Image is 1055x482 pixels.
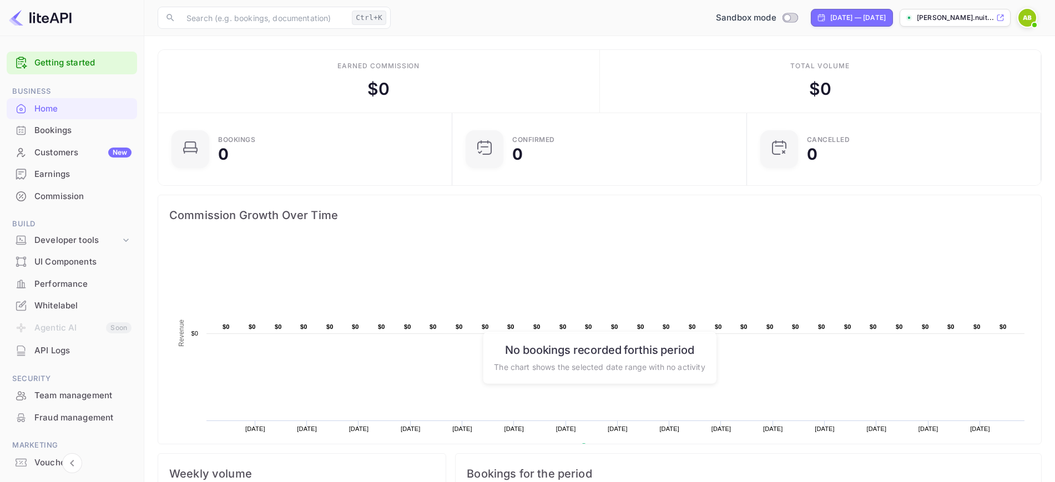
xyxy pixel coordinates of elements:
div: UI Components [34,256,132,268]
span: Build [7,218,137,230]
text: $0 [637,323,644,330]
div: Earnings [7,164,137,185]
div: Earnings [34,168,132,181]
a: UI Components [7,251,137,272]
a: Commission [7,186,137,206]
text: [DATE] [763,425,783,432]
text: $0 [611,323,618,330]
div: Confirmed [512,136,555,143]
text: $0 [792,323,799,330]
text: $0 [430,323,437,330]
div: Commission [7,186,137,207]
div: Bookings [7,120,137,141]
a: Fraud management [7,407,137,428]
div: Ctrl+K [352,11,386,25]
text: [DATE] [970,425,990,432]
div: API Logs [7,340,137,362]
text: $0 [766,323,774,330]
text: $0 [715,323,722,330]
div: Bookings [34,124,132,137]
img: LiteAPI logo [9,9,72,27]
div: Bookings [218,136,255,143]
div: CANCELLED [807,136,850,143]
text: $0 [249,323,256,330]
text: $0 [740,323,748,330]
text: [DATE] [659,425,679,432]
a: Home [7,98,137,119]
a: Vouchers [7,452,137,473]
div: 0 [807,146,817,162]
span: Marketing [7,439,137,451]
text: $0 [352,323,359,330]
text: [DATE] [504,425,524,432]
div: Performance [34,278,132,291]
a: Team management [7,385,137,405]
div: Click to change the date range period [811,9,893,27]
text: [DATE] [815,425,835,432]
h6: No bookings recorded for this period [494,343,705,356]
span: Sandbox mode [716,12,776,24]
div: Team management [7,385,137,407]
text: [DATE] [867,425,887,432]
div: CustomersNew [7,142,137,164]
text: [DATE] [918,425,938,432]
text: [DATE] [711,425,731,432]
div: Total volume [790,61,850,71]
div: Fraud management [7,407,137,429]
a: Whitelabel [7,295,137,316]
div: Fraud management [34,412,132,424]
span: Commission Growth Over Time [169,206,1030,224]
text: $0 [818,323,825,330]
text: $0 [191,330,198,337]
a: API Logs [7,340,137,361]
div: Developer tools [7,231,137,250]
div: New [108,148,132,158]
text: Revenue [591,443,619,451]
p: The chart shows the selected date range with no activity [494,361,705,372]
text: [DATE] [349,425,369,432]
text: [DATE] [297,425,317,432]
span: Business [7,85,137,98]
text: $0 [947,323,955,330]
text: $0 [507,323,514,330]
span: Security [7,373,137,385]
a: Earnings [7,164,137,184]
text: [DATE] [608,425,628,432]
div: Customers [34,146,132,159]
p: [PERSON_NAME].nuit... [917,13,994,23]
text: $0 [922,323,929,330]
a: Getting started [34,57,132,69]
text: $0 [844,323,851,330]
text: $0 [378,323,385,330]
input: Search (e.g. bookings, documentation) [180,7,347,29]
div: API Logs [34,344,132,357]
text: $0 [870,323,877,330]
a: Bookings [7,120,137,140]
text: $0 [663,323,670,330]
button: Collapse navigation [62,453,82,473]
text: $0 [456,323,463,330]
img: Adam Bashir [1018,9,1036,27]
text: $0 [404,323,411,330]
div: $ 0 [809,77,831,102]
div: 0 [218,146,229,162]
text: [DATE] [245,425,265,432]
text: $0 [275,323,282,330]
div: Vouchers [7,452,137,474]
text: [DATE] [401,425,421,432]
div: Vouchers [34,456,132,469]
text: $0 [896,323,903,330]
a: CustomersNew [7,142,137,163]
text: $0 [559,323,567,330]
div: Earned commission [337,61,420,71]
a: Performance [7,273,137,294]
div: Whitelabel [7,295,137,317]
div: $ 0 [367,77,390,102]
text: $0 [973,323,981,330]
text: $0 [482,323,489,330]
text: $0 [533,323,541,330]
div: Developer tools [34,234,120,247]
text: $0 [689,323,696,330]
div: Performance [7,273,137,295]
div: Commission [34,190,132,203]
